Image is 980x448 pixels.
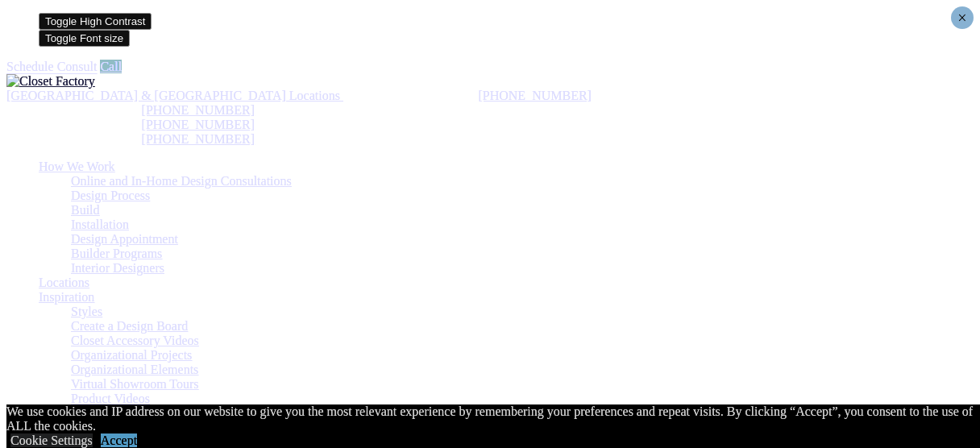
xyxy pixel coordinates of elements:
a: [PHONE_NUMBER] [142,118,255,131]
a: [PHONE_NUMBER] [142,132,255,146]
a: Organizational Elements [71,363,198,376]
a: Create a Design Board [71,319,188,333]
a: Inspiration [39,290,94,304]
a: Builder Programs [71,247,162,260]
a: Build [71,203,100,217]
a: Installation [71,218,129,231]
a: Cookie Settings [10,433,93,447]
a: [PHONE_NUMBER] [478,89,591,102]
button: Close [951,6,974,29]
img: Closet Factory [6,74,95,89]
a: Virtual Showroom Tours [71,377,199,391]
div: We use cookies and IP address on our website to give you the most relevant experience by remember... [6,404,980,433]
button: Toggle Font size [39,30,130,47]
a: Locations [39,276,89,289]
a: Closet Accessory Videos [71,334,199,347]
a: Design Appointment [71,232,178,246]
a: Product Videos [71,392,150,405]
a: Design Process [71,189,150,202]
a: [GEOGRAPHIC_DATA] & [GEOGRAPHIC_DATA] Locations [6,89,343,102]
a: Call [100,60,122,73]
a: Schedule Consult [6,60,97,73]
a: How We Work [39,160,115,173]
a: Interior Designers [71,261,164,275]
span: [GEOGRAPHIC_DATA]: [GEOGRAPHIC_DATA]: [6,118,255,146]
a: Accept [101,433,137,447]
span: Toggle Font size [45,32,123,44]
a: Styles [71,305,102,318]
span: [GEOGRAPHIC_DATA]: [GEOGRAPHIC_DATA]: [6,89,592,117]
a: Online and In-Home Design Consultations [71,174,292,188]
button: Toggle High Contrast [39,13,152,30]
a: [PHONE_NUMBER] [142,103,255,117]
a: Organizational Projects [71,348,192,362]
span: Toggle High Contrast [45,15,145,27]
span: [GEOGRAPHIC_DATA] & [GEOGRAPHIC_DATA] Locations [6,89,340,102]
